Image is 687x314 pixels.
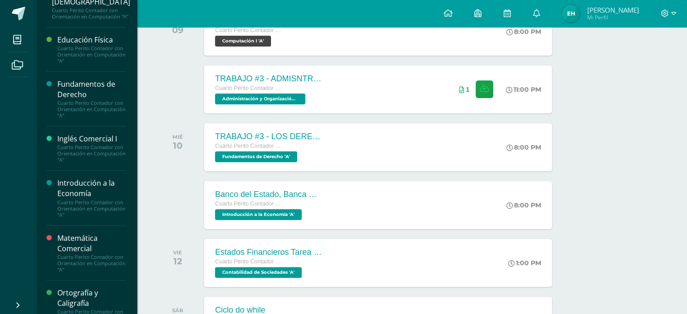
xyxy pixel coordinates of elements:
div: 8:00 PM [506,201,541,209]
div: Cuarto Perito Contador con Orientación en Computación "A" [57,254,126,273]
div: Estados Financieros Tarea #67 [215,248,323,257]
div: Ortografía y Caligrafía [57,288,126,309]
div: 09 [171,24,184,35]
div: Cuarto Perito Contador con Orientación en Computación "A" [52,7,130,20]
span: [PERSON_NAME] [587,5,639,14]
div: Banco del Estado, Banca Múltiple. [215,190,323,199]
div: Educación Física [57,35,126,45]
a: Fundamentos de DerechoCuarto Perito Contador con Orientación en Computación "A" [57,79,126,119]
div: Cuarto Perito Contador con Orientación en Computación "A" [57,144,126,163]
span: Cuarto Perito Contador con Orientación en Computación [215,201,283,207]
span: Administración y Organización de Oficina 'A' [215,94,305,104]
a: Matemática ComercialCuarto Perito Contador con Orientación en Computación "A" [57,233,126,273]
span: Cuarto Perito Contador con Orientación en Computación [215,143,283,149]
div: MIÉ [173,134,183,140]
span: 1 [466,86,469,93]
div: TRABAJO #3 - ADMISNTRACIÓN PÚBLICA [215,74,323,84]
div: Cuarto Perito Contador con Orientación en Computación "A" [57,199,126,218]
div: Matemática Comercial [57,233,126,254]
span: Introducción a la Economía 'A' [215,209,302,220]
div: Cuarto Perito Contador con Orientación en Computación "A" [57,100,126,119]
a: Inglés Comercial ICuarto Perito Contador con Orientación en Computación "A" [57,134,126,163]
div: SÁB [172,307,183,314]
div: Introducción a la Economía [57,178,126,199]
div: VIE [173,249,182,256]
span: Fundamentos de Derecho 'A' [215,151,297,162]
span: Mi Perfil [587,14,639,21]
span: Cuarto Perito Contador con Orientación en Computación [215,258,283,265]
img: f7308ab4caefd330006e7cd0818862a3.png [562,5,580,23]
div: 1:00 PM [508,259,541,267]
span: Computación I 'A' [215,36,271,47]
div: Cuarto Perito Contador con Orientación en Computación "A" [57,45,126,64]
div: 8:00 PM [506,143,541,151]
div: Inglés Comercial I [57,134,126,144]
a: Educación FísicaCuarto Perito Contador con Orientación en Computación "A" [57,35,126,64]
a: Introducción a la EconomíaCuarto Perito Contador con Orientación en Computación "A" [57,178,126,218]
span: Contabilidad de Sociedades 'A' [215,267,302,278]
div: 11:00 PM [506,85,541,94]
span: Cuarto Perito Contador con Orientación en Computación [215,85,283,91]
div: TRABAJO #3 - LOS DERECHOS HUMANOS [215,132,323,141]
div: Archivos entregados [459,86,469,93]
span: Cuarto Perito Contador con Orientación en Computación [215,27,283,33]
div: 8:00 PM [506,28,541,36]
div: 10 [173,140,183,151]
div: 12 [173,256,182,267]
div: Fundamentos de Derecho [57,79,126,100]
